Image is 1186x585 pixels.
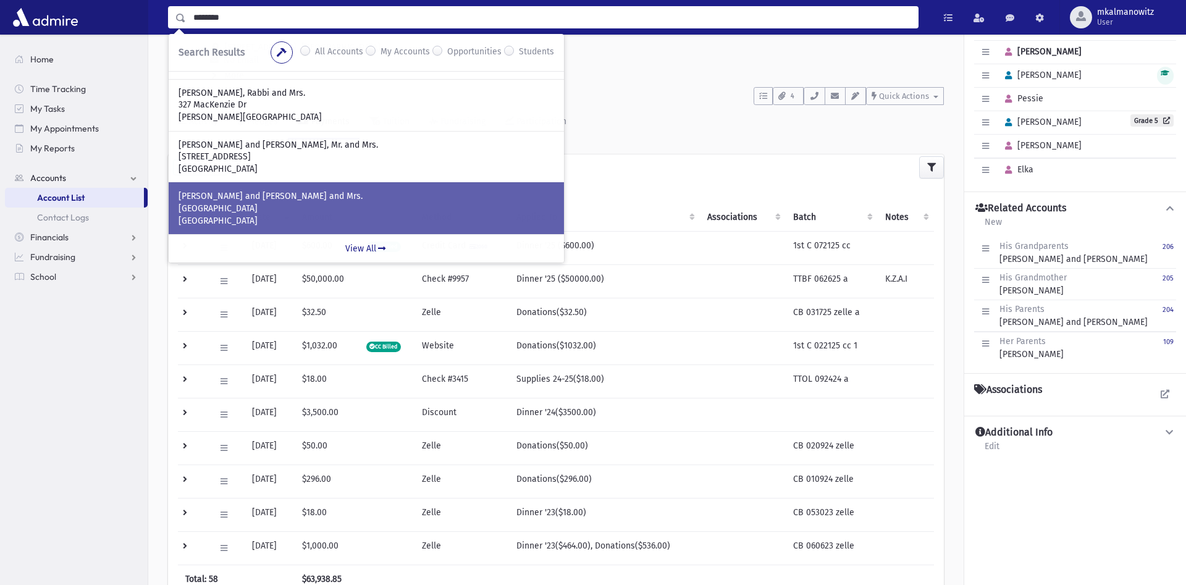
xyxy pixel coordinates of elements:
td: 1st C 072125 cc [786,231,878,264]
td: [DATE] [245,498,295,531]
td: Zelle [414,298,509,331]
th: Notes: activate to sort column ascending [878,203,934,232]
span: Pessie [999,93,1043,104]
span: My Appointments [30,123,99,134]
span: mkalmanowitz [1097,7,1154,17]
span: Her Parents [999,336,1046,347]
td: $18.00 [295,498,359,531]
span: Quick Actions [879,91,929,101]
small: 206 [1163,243,1174,251]
h4: Additional Info [975,426,1053,439]
td: TTBF 062625 a [786,264,878,298]
p: [PERSON_NAME] and [PERSON_NAME] and Mrs. [179,190,554,203]
h4: Associations [974,384,1042,396]
td: CB 053023 zelle [786,498,878,531]
div: [PERSON_NAME] and [PERSON_NAME] [999,303,1148,329]
td: [DATE] [245,431,295,465]
button: Additional Info [974,426,1176,439]
td: [DATE] [245,398,295,431]
td: Supplies 24-25($18.00) [509,364,700,398]
span: Search Results [179,46,245,58]
span: [PERSON_NAME] [999,117,1082,127]
a: My Appointments [5,119,148,138]
span: My Reports [30,143,75,154]
a: Financials [5,227,148,247]
td: $3,500.00 [295,398,359,431]
td: Dinner '24($3500.00) [509,398,700,431]
span: CC Billed [366,342,401,352]
a: Home [5,49,148,69]
p: [GEOGRAPHIC_DATA] [179,203,554,215]
td: [DATE] [245,465,295,498]
a: Edit [984,439,1000,461]
span: Elka [999,164,1033,175]
td: Check #9957 [414,264,509,298]
td: Dinner '23($464.00), Donations($536.00) [509,531,700,565]
span: 4 [787,91,798,102]
div: [PERSON_NAME] [999,335,1064,361]
a: Fundraising [5,247,148,267]
span: Contact Logs [37,212,89,223]
a: Account List [5,188,144,208]
small: 204 [1163,306,1174,314]
td: [DATE] [245,364,295,398]
label: Students [519,45,554,60]
span: [PERSON_NAME] [999,46,1082,57]
label: Opportunities [447,45,502,60]
td: $18.00 [295,364,359,398]
p: [GEOGRAPHIC_DATA] [179,163,554,175]
small: 205 [1163,274,1174,282]
td: Zelle [414,498,509,531]
p: 327 MacKenzie Dr [179,99,554,111]
td: K.Z.A.I [878,264,934,298]
span: [PERSON_NAME] [999,140,1082,151]
a: 205 [1163,271,1174,297]
td: [DATE] [245,264,295,298]
span: His Grandmother [999,272,1067,283]
div: [PERSON_NAME] and [PERSON_NAME] [999,240,1148,266]
td: [DATE] [245,331,295,364]
span: His Grandparents [999,241,1069,251]
td: $32.50 [295,298,359,331]
span: Fundraising [30,251,75,263]
h4: Related Accounts [975,202,1066,215]
a: View All [169,234,564,263]
p: [GEOGRAPHIC_DATA] [179,215,554,227]
a: Accounts [5,168,148,188]
label: All Accounts [315,45,363,60]
th: Applied To: activate to sort column ascending [509,203,700,232]
td: CB 031725 zelle a [786,298,878,331]
td: $1,032.00 [295,331,359,364]
small: 109 [1163,338,1174,346]
button: Related Accounts [974,202,1176,215]
a: My Tasks [5,99,148,119]
a: 204 [1163,303,1174,329]
a: My Reports [5,138,148,158]
img: AdmirePro [10,5,81,30]
td: Dinner '25 ($50000.00) [509,264,700,298]
a: 109 [1163,335,1174,361]
label: My Accounts [381,45,430,60]
input: Search [186,6,918,28]
td: Donations($32.50) [509,298,700,331]
td: [DATE] [245,298,295,331]
a: Time Tracking [5,79,148,99]
p: [STREET_ADDRESS] [179,151,554,163]
td: TTOL 092424 a [786,364,878,398]
td: Zelle [414,431,509,465]
a: Activity [168,105,228,140]
a: 206 [1163,240,1174,266]
a: Contact Logs [5,208,148,227]
td: 1st C 022125 cc 1 [786,331,878,364]
span: Home [30,54,54,65]
td: $50,000.00 [295,264,359,298]
a: Grade 5 [1130,114,1174,127]
button: 4 [773,87,804,105]
td: $1,000.00 [295,531,359,565]
p: [PERSON_NAME] and [PERSON_NAME], Mr. and Mrs. [179,139,554,151]
td: CB 060623 zelle [786,531,878,565]
th: Associations: activate to sort column ascending [700,203,786,232]
td: $296.00 [295,465,359,498]
button: Quick Actions [866,87,944,105]
span: [PERSON_NAME] [999,70,1082,80]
